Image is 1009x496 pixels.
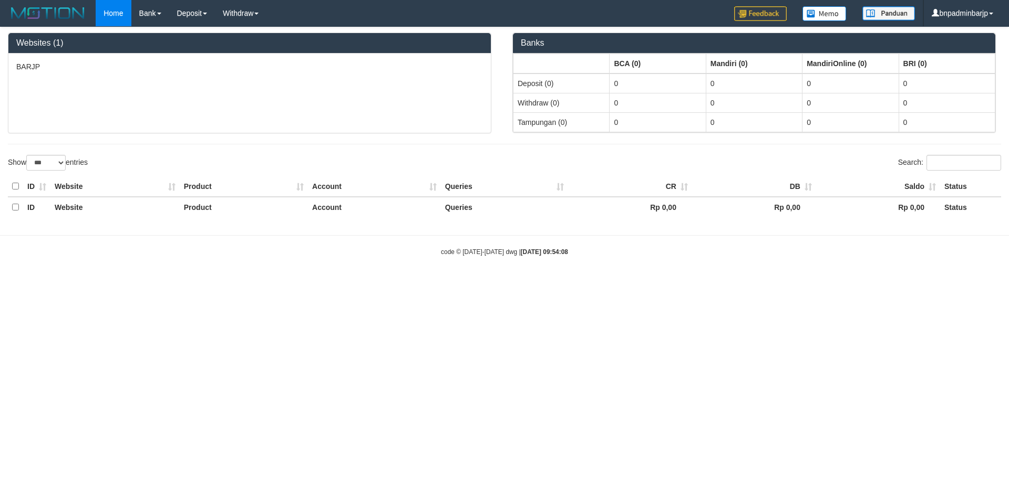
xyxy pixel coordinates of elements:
[8,155,88,171] label: Show entries
[734,6,787,21] img: Feedback.jpg
[802,54,899,73] th: Group: activate to sort column ascending
[816,176,940,197] th: Saldo
[899,54,995,73] th: Group: activate to sort column ascending
[692,176,816,197] th: DB
[180,197,308,217] th: Product
[816,197,940,217] th: Rp 0,00
[898,155,1001,171] label: Search:
[706,112,802,132] td: 0
[802,6,847,21] img: Button%20Memo.svg
[706,73,802,93] td: 0
[441,197,568,217] th: Queries
[568,176,692,197] th: CR
[23,197,50,217] th: ID
[802,112,899,132] td: 0
[513,54,610,73] th: Group: activate to sort column ascending
[610,112,706,132] td: 0
[802,93,899,112] td: 0
[862,6,915,20] img: panduan.png
[26,155,66,171] select: Showentries
[180,176,308,197] th: Product
[706,54,802,73] th: Group: activate to sort column ascending
[610,73,706,93] td: 0
[521,38,987,48] h3: Banks
[513,73,610,93] td: Deposit (0)
[610,93,706,112] td: 0
[692,197,816,217] th: Rp 0,00
[8,5,88,21] img: MOTION_logo.png
[16,38,483,48] h3: Websites (1)
[441,248,568,256] small: code © [DATE]-[DATE] dwg |
[802,73,899,93] td: 0
[899,73,995,93] td: 0
[521,248,568,256] strong: [DATE] 09:54:08
[610,54,706,73] th: Group: activate to sort column ascending
[513,93,610,112] td: Withdraw (0)
[308,197,441,217] th: Account
[308,176,441,197] th: Account
[899,93,995,112] td: 0
[50,197,180,217] th: Website
[23,176,50,197] th: ID
[568,197,692,217] th: Rp 0,00
[50,176,180,197] th: Website
[926,155,1001,171] input: Search:
[940,197,1001,217] th: Status
[441,176,568,197] th: Queries
[899,112,995,132] td: 0
[706,93,802,112] td: 0
[513,112,610,132] td: Tampungan (0)
[16,61,483,72] p: BARJP
[940,176,1001,197] th: Status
